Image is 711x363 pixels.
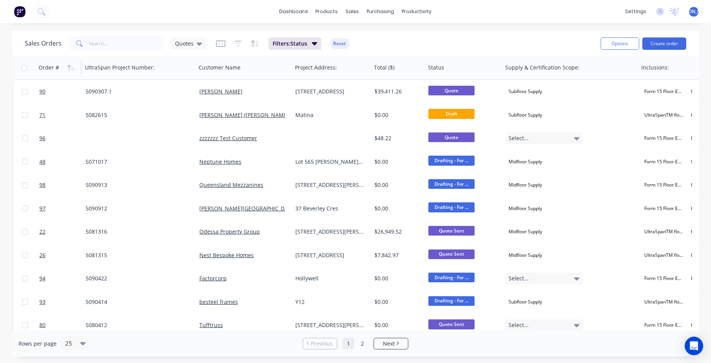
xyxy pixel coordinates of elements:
[269,37,321,50] button: Filters:Status
[86,321,188,329] div: 5080412
[509,321,529,329] span: Select...
[641,297,686,307] button: UltraSpanTM floor system - Supply Only
[86,88,188,95] div: 5090307.1
[505,297,545,307] div: Subfloor Supply
[644,111,683,119] span: UltraSpanTM floor system - Supply Only
[428,132,475,142] span: Quote
[644,321,683,329] span: Form 15 Floor Engineering Certificate (or similar)
[86,205,188,212] div: 5090912
[374,205,420,212] div: $0.00
[505,227,545,237] div: Midfloor Supply
[428,249,475,259] span: Quote Sent
[39,267,86,290] a: 94
[642,37,686,50] button: Create order
[39,158,45,166] span: 48
[644,298,683,306] span: UltraSpanTM floor system - Supply Only
[295,205,365,212] div: 37 Beverley Cres
[295,181,365,189] div: [STREET_ADDRESS][PERSON_NAME]
[428,86,475,95] span: Quote
[295,158,365,166] div: Lot 565 [PERSON_NAME] Circuit, [GEOGRAPHIC_DATA]
[39,134,45,142] span: 96
[39,181,45,189] span: 98
[39,150,86,173] a: 48
[199,134,257,142] a: zzzzzzz Test Customer
[199,251,254,259] a: Nest Bespoke Homes
[295,88,365,95] div: [STREET_ADDRESS]
[39,111,45,119] span: 71
[199,181,263,188] a: Queensland Mezzanines
[39,275,45,282] span: 94
[644,275,683,282] span: Form 15 Floor Engineering Certificate (or similar)
[86,251,188,259] div: 5081315
[295,111,365,119] div: Matina
[505,110,545,120] div: Subfloor Supply
[312,6,342,17] div: products
[39,228,45,236] span: 22
[428,179,475,189] span: Drafting - For ...
[374,88,420,95] div: $39,411.26
[505,203,545,213] div: Midfloor Supply
[374,158,420,166] div: $0.00
[644,88,683,95] span: Form 15 Floor Engineering Certificate (or similar)
[39,80,86,103] a: 90
[342,6,363,17] div: sales
[85,64,155,71] div: UltraSpan Project Number:
[295,251,365,259] div: [STREET_ADDRESS]
[39,244,86,267] a: 26
[374,275,420,282] div: $0.00
[86,228,188,236] div: 5081316
[199,88,243,95] a: [PERSON_NAME]
[39,64,59,71] div: Order #
[505,87,545,97] div: Subfloor Supply
[295,275,365,282] div: Hollywell
[303,340,337,348] a: Previous page
[374,321,420,329] div: $0.00
[505,180,545,190] div: Midfloor Supply
[39,88,45,95] span: 90
[428,156,475,165] span: Drafting - For ...
[357,338,368,349] a: Page 2
[374,134,420,142] div: $48.22
[39,173,86,197] a: 98
[199,275,227,282] a: Factorcorp
[374,64,394,71] div: Total ($)
[428,319,475,329] span: Quote Sent
[311,340,333,348] span: Previous
[505,64,580,71] div: Supply & Certification Scope:
[39,251,45,259] span: 26
[330,38,349,49] button: Reset
[295,298,365,306] div: Y12
[685,337,703,355] div: Open Intercom Messenger
[383,340,395,348] span: Next
[39,290,86,314] a: 93
[641,64,669,71] div: Inclusions:
[39,197,86,220] a: 97
[295,321,365,329] div: [STREET_ADDRESS][PERSON_NAME]
[428,64,444,71] div: Status
[199,111,290,119] a: [PERSON_NAME] ([PERSON_NAME])
[199,228,260,235] a: Odessa Property Group
[86,275,188,282] div: 5090422
[374,181,420,189] div: $0.00
[374,340,408,348] a: Next page
[295,64,337,71] div: Project Address:
[505,156,545,166] div: Midfloor Supply
[39,298,45,306] span: 93
[39,127,86,150] a: 96
[39,103,86,127] a: 71
[14,6,25,17] img: Factory
[601,37,639,50] button: Options
[644,158,683,166] span: Form 15 Floor Engineering Certificate (or similar)
[428,296,475,306] span: Drafting - For ...
[199,64,241,71] div: Customer Name
[363,6,398,17] div: purchasing
[199,158,241,165] a: Neptune Homes
[86,298,188,306] div: 5090414
[644,251,683,259] span: UltraSpanTM floor system - Supply Only
[25,40,62,47] h1: Sales Orders
[428,273,475,282] span: Drafting - For ...
[199,298,238,305] a: besteel frames
[39,321,45,329] span: 80
[621,6,650,17] div: settings
[39,314,86,337] a: 80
